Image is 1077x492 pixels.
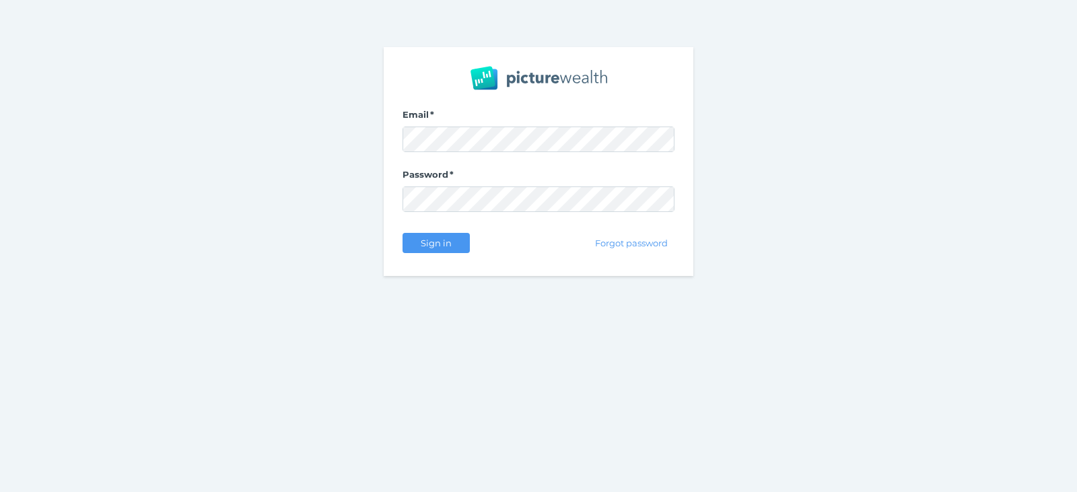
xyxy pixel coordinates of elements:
img: PW [471,66,607,90]
label: Password [403,169,674,186]
span: Forgot password [590,238,674,248]
span: Sign in [415,238,457,248]
label: Email [403,109,674,127]
button: Sign in [403,233,470,253]
button: Forgot password [589,233,674,253]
